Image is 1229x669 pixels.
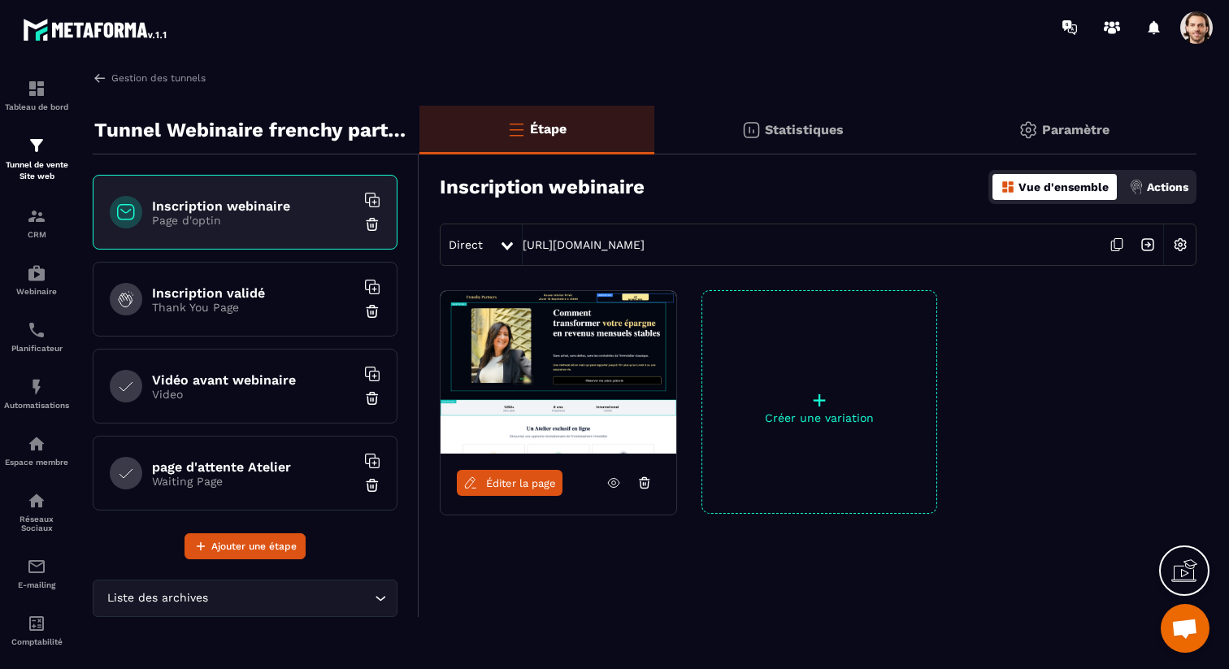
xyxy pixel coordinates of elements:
[103,589,211,607] span: Liste des archives
[1147,180,1188,193] p: Actions
[530,121,567,137] p: Étape
[4,102,69,111] p: Tableau de bord
[27,79,46,98] img: formation
[449,238,483,251] span: Direct
[93,71,206,85] a: Gestion des tunnels
[27,377,46,397] img: automations
[4,422,69,479] a: automationsautomationsEspace membre
[4,479,69,545] a: social-networksocial-networkRéseaux Sociaux
[211,589,371,607] input: Search for option
[27,614,46,633] img: accountant
[523,238,645,251] a: [URL][DOMAIN_NAME]
[486,477,556,489] span: Éditer la page
[27,434,46,454] img: automations
[457,470,562,496] a: Éditer la page
[1018,180,1109,193] p: Vue d'ensemble
[364,390,380,406] img: trash
[152,198,355,214] h6: Inscription webinaire
[27,263,46,283] img: automations
[4,602,69,658] a: accountantaccountantComptabilité
[152,475,355,488] p: Waiting Page
[27,491,46,510] img: social-network
[4,159,69,182] p: Tunnel de vente Site web
[1165,229,1196,260] img: setting-w.858f3a88.svg
[441,291,676,454] img: image
[4,230,69,239] p: CRM
[94,114,407,146] p: Tunnel Webinaire frenchy partners
[152,285,355,301] h6: Inscription validé
[4,251,69,308] a: automationsautomationsWebinaire
[4,344,69,353] p: Planificateur
[702,389,936,411] p: +
[1132,229,1163,260] img: arrow-next.bcc2205e.svg
[152,372,355,388] h6: Vidéo avant webinaire
[93,580,397,617] div: Search for option
[4,124,69,194] a: formationformationTunnel de vente Site web
[27,206,46,226] img: formation
[4,637,69,646] p: Comptabilité
[211,538,297,554] span: Ajouter une étape
[152,301,355,314] p: Thank You Page
[1161,604,1209,653] div: Ouvrir le chat
[4,458,69,467] p: Espace membre
[4,515,69,532] p: Réseaux Sociaux
[4,287,69,296] p: Webinaire
[185,533,306,559] button: Ajouter une étape
[4,580,69,589] p: E-mailing
[1042,122,1110,137] p: Paramètre
[364,303,380,319] img: trash
[23,15,169,44] img: logo
[702,411,936,424] p: Créer une variation
[1001,180,1015,194] img: dashboard-orange.40269519.svg
[1129,180,1144,194] img: actions.d6e523a2.png
[93,71,107,85] img: arrow
[506,119,526,139] img: bars-o.4a397970.svg
[1018,120,1038,140] img: setting-gr.5f69749f.svg
[364,477,380,493] img: trash
[4,401,69,410] p: Automatisations
[4,194,69,251] a: formationformationCRM
[4,545,69,602] a: emailemailE-mailing
[4,308,69,365] a: schedulerschedulerPlanificateur
[152,388,355,401] p: Video
[27,136,46,155] img: formation
[440,176,645,198] h3: Inscription webinaire
[364,216,380,232] img: trash
[152,459,355,475] h6: page d'attente Atelier
[765,122,844,137] p: Statistiques
[4,365,69,422] a: automationsautomationsAutomatisations
[4,67,69,124] a: formationformationTableau de bord
[152,214,355,227] p: Page d'optin
[27,320,46,340] img: scheduler
[27,557,46,576] img: email
[741,120,761,140] img: stats.20deebd0.svg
